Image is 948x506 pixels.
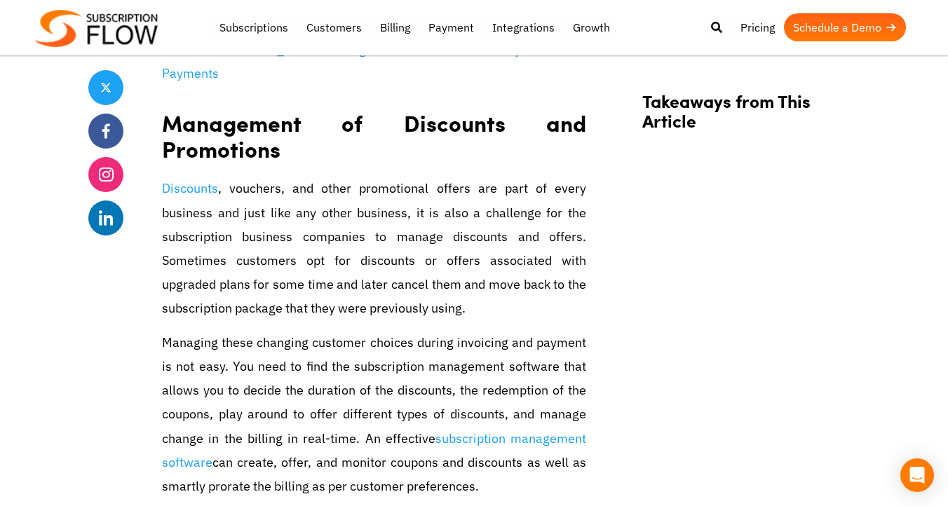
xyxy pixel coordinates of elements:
a: Schedule a Demo [784,13,906,41]
h2: Takeaways from This Article [642,90,846,145]
p: Also Read: [162,38,586,86]
a: Growth [564,13,619,41]
h2: Management of Discounts and Promotions [162,96,586,166]
a: Billing [371,13,419,41]
a: Discounts [162,180,218,196]
a: Integrations [483,13,564,41]
a: Subscriptions [210,13,297,41]
img: Subscriptionflow [35,10,158,47]
a: Pricing [731,13,784,41]
a: subscription management software [162,430,586,470]
a: Payment [419,13,483,41]
div: Open Intercom Messenger [900,458,934,492]
a: Customers [297,13,371,41]
p: , vouchers, and other promotional offers are part of every business and just like any other busin... [162,177,586,320]
p: Managing these changing customer choices during invoicing and payment is not easy. You need to fi... [162,331,586,498]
